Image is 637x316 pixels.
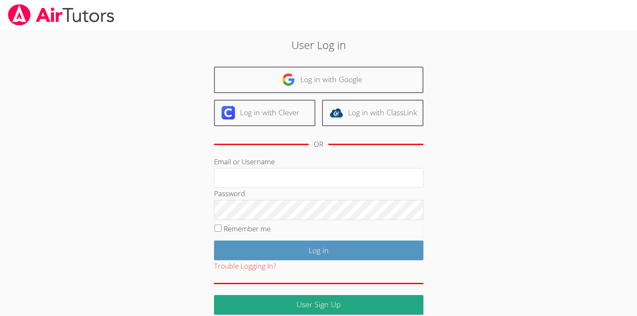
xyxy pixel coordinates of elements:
div: OR [314,138,323,150]
a: User Sign Up [214,295,423,315]
input: Log in [214,241,423,260]
h2: User Log in [147,37,490,53]
img: airtutors_banner-c4298cdbf04f3fff15de1276eac7730deb9818008684d7c2e4769d2f7ddbe033.png [7,4,115,26]
img: google-logo-50288ca7cdecda66e5e0955fdab243c47b7ad437acaf1139b6f446037453330a.svg [282,73,295,86]
label: Email or Username [214,157,275,166]
a: Log in with ClassLink [322,100,423,126]
label: Password [214,189,245,198]
img: classlink-logo-d6bb404cc1216ec64c9a2012d9dc4662098be43eaf13dc465df04b49fa7ab582.svg [330,106,343,119]
img: clever-logo-6eab21bc6e7a338710f1a6ff85c0baf02591cd810cc4098c63d3a4b26e2feb20.svg [222,106,235,119]
label: Remember me [224,224,271,233]
a: Log in with Clever [214,100,315,126]
a: Log in with Google [214,67,423,93]
button: Trouble Logging In? [214,260,276,272]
